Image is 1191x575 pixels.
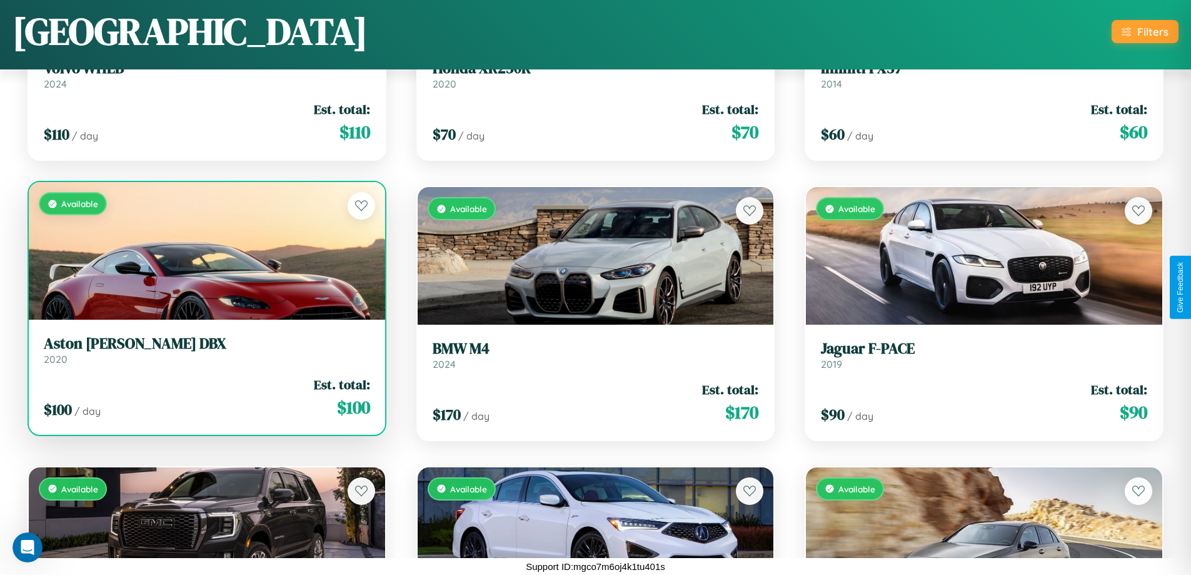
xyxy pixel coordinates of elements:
[838,203,875,214] span: Available
[1120,120,1147,145] span: $ 60
[1137,25,1168,38] div: Filters
[702,100,758,118] span: Est. total:
[61,484,98,494] span: Available
[314,375,370,394] span: Est. total:
[44,124,69,145] span: $ 110
[1091,380,1147,399] span: Est. total:
[44,399,72,420] span: $ 100
[821,124,845,145] span: $ 60
[13,6,368,57] h1: [GEOGRAPHIC_DATA]
[463,410,490,422] span: / day
[433,78,456,90] span: 2020
[838,484,875,494] span: Available
[1120,400,1147,425] span: $ 90
[821,358,842,370] span: 2019
[13,532,43,562] iframe: Intercom live chat
[821,59,1147,90] a: Infiniti FX372014
[1176,262,1185,313] div: Give Feedback
[433,124,456,145] span: $ 70
[821,340,1147,358] h3: Jaguar F-PACE
[450,203,487,214] span: Available
[847,410,873,422] span: / day
[731,120,758,145] span: $ 70
[44,335,370,353] h3: Aston [PERSON_NAME] DBX
[821,404,845,425] span: $ 90
[433,340,759,370] a: BMW M42024
[44,78,67,90] span: 2024
[74,405,101,417] span: / day
[44,335,370,365] a: Aston [PERSON_NAME] DBX2020
[1091,100,1147,118] span: Est. total:
[702,380,758,399] span: Est. total:
[458,130,485,142] span: / day
[44,59,370,90] a: Volvo WHLB2024
[72,130,98,142] span: / day
[339,120,370,145] span: $ 110
[450,484,487,494] span: Available
[61,198,98,209] span: Available
[314,100,370,118] span: Est. total:
[337,395,370,420] span: $ 100
[821,340,1147,370] a: Jaguar F-PACE2019
[1112,20,1178,43] button: Filters
[44,353,68,365] span: 2020
[847,130,873,142] span: / day
[821,78,842,90] span: 2014
[433,59,759,90] a: Honda XR250R2020
[526,558,665,575] p: Support ID: mgco7m6oj4k1tu401s
[433,358,456,370] span: 2024
[433,404,461,425] span: $ 170
[725,400,758,425] span: $ 170
[433,340,759,358] h3: BMW M4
